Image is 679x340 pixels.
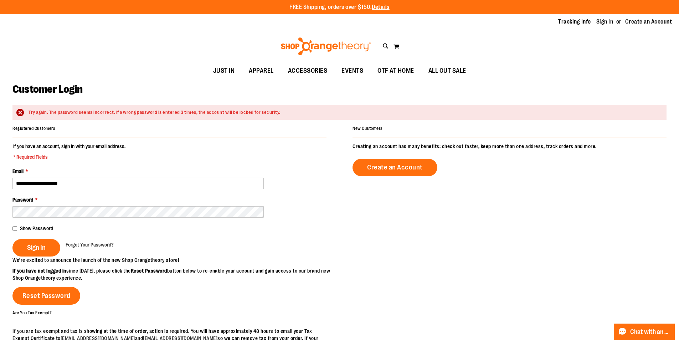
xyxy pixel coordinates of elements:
div: Try again. The password seems incorrect. If a wrong password is entered 3 times, the account will... [29,109,659,116]
a: Forgot Your Password? [66,241,114,248]
a: Tracking Info [558,18,591,26]
a: Reset Password [12,287,80,305]
a: Sign In [596,18,613,26]
span: APPAREL [249,63,274,79]
span: Sign In [27,244,46,252]
p: FREE Shipping, orders over $150. [289,3,390,11]
img: Shop Orangetheory [280,37,372,55]
strong: Reset Password [131,268,167,274]
p: since [DATE], please click the button below to re-enable your account and gain access to our bran... [12,267,340,281]
a: Details [372,4,390,10]
strong: Registered Customers [12,126,55,131]
span: Forgot Your Password? [66,242,114,248]
span: Create an Account [367,163,423,171]
span: Customer Login [12,83,82,95]
strong: New Customers [353,126,383,131]
button: Chat with an Expert [614,324,675,340]
strong: Are You Tax Exempt? [12,310,52,315]
span: Reset Password [22,292,71,300]
p: We’re excited to announce the launch of the new Shop Orangetheory store! [12,257,340,264]
span: Email [12,168,24,174]
span: EVENTS [341,63,363,79]
span: Chat with an Expert [630,329,670,335]
a: Create an Account [625,18,672,26]
span: Show Password [20,225,53,231]
span: OTF AT HOME [377,63,414,79]
span: ALL OUT SALE [428,63,466,79]
span: Password [12,197,33,203]
a: Create an Account [353,159,437,176]
p: Creating an account has many benefits: check out faster, keep more than one address, track orders... [353,143,667,150]
strong: If you have not logged in [12,268,66,274]
button: Sign In [12,239,60,257]
span: JUST IN [213,63,235,79]
legend: If you have an account, sign in with your email address. [12,143,126,161]
span: * Required Fields [13,153,125,161]
span: ACCESSORIES [288,63,328,79]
